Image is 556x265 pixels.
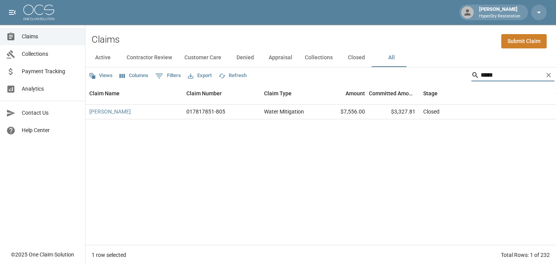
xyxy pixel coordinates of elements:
button: Views [87,70,115,82]
div: Claim Type [260,83,318,104]
div: Claim Number [182,83,260,104]
div: Claim Name [89,83,120,104]
img: ocs-logo-white-transparent.png [23,5,54,20]
div: 1 row selected [92,251,126,259]
a: Submit Claim [501,34,547,48]
button: Select columns [118,70,150,82]
span: Analytics [22,85,79,93]
button: Appraisal [262,48,299,67]
button: Clear [543,69,554,81]
h2: Claims [92,34,120,45]
span: Payment Tracking [22,67,79,76]
div: $3,327.81 [369,105,419,119]
button: Closed [339,48,374,67]
div: © 2025 One Claim Solution [11,251,74,258]
div: Water Mitigation [264,108,304,115]
div: Amount [318,83,369,104]
button: Show filters [153,70,183,82]
div: Amount [346,83,365,104]
span: Claims [22,33,79,41]
button: Export [186,70,214,82]
div: Stage [423,83,438,104]
div: 017817851-805 [186,108,225,115]
button: Denied [228,48,262,67]
div: Stage [419,83,536,104]
div: Claim Name [85,83,182,104]
div: Committed Amount [369,83,415,104]
button: Active [85,48,120,67]
div: Closed [423,108,440,115]
span: Help Center [22,126,79,134]
span: Collections [22,50,79,58]
p: HyperDry Restoration [479,13,520,20]
button: Refresh [217,70,248,82]
div: Committed Amount [369,83,419,104]
button: Contractor Review [120,48,178,67]
div: $7,556.00 [318,105,369,119]
a: [PERSON_NAME] [89,108,131,115]
button: All [374,48,409,67]
div: Total Rows: 1 of 232 [501,251,550,259]
div: Claim Number [186,83,222,104]
div: [PERSON_NAME] [476,5,523,19]
div: dynamic tabs [85,48,556,67]
button: Customer Care [178,48,228,67]
button: open drawer [5,5,20,20]
div: Search [471,69,554,83]
div: Claim Type [264,83,292,104]
span: Contact Us [22,109,79,117]
button: Collections [299,48,339,67]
